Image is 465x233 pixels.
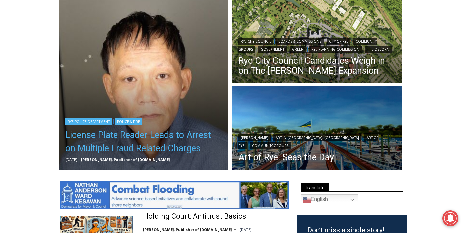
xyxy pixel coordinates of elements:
a: Art in [GEOGRAPHIC_DATA], [GEOGRAPHIC_DATA] [273,134,361,141]
div: "We would have speakers with experience in local journalism speak to us about their experiences a... [168,0,314,64]
span: Translate [301,183,329,192]
a: Rye City Council [238,38,273,45]
img: [PHOTO: Seas the Day - Shenorock Shore Club Marina, Rye 36” X 48” Oil on canvas, Commissioned & E... [232,86,402,171]
a: Green [290,46,306,53]
a: Rye Planning Commission [309,46,362,53]
div: | [65,117,222,125]
div: | | | [238,133,395,149]
a: Rye Police Department [65,118,112,125]
span: – [79,157,81,162]
a: English [301,194,358,205]
a: Art of Rye: Seas the Day [238,152,395,162]
a: Boards & Commissions [276,38,324,45]
img: en [303,196,311,204]
a: Government [258,46,287,53]
span: Intern @ [DOMAIN_NAME] [174,66,308,81]
a: License Plate Reader Leads to Arrest on Multiple Fraud Related Charges [65,128,222,155]
a: Police & Fire [115,118,142,125]
a: [PERSON_NAME], Publisher of [DOMAIN_NAME] [81,157,170,162]
a: Holding Court: Antitrust Basics [143,212,246,221]
a: Read More Art of Rye: Seas the Day [232,86,402,171]
a: Intern @ [DOMAIN_NAME] [160,64,322,83]
time: [DATE] [65,157,77,162]
div: | | | | | | | [238,37,395,53]
a: [PERSON_NAME], Publisher of [DOMAIN_NAME] [143,227,232,232]
a: The Osborn [365,46,392,53]
a: Rye City Council Candidates Weigh in on The [PERSON_NAME] Expansion [238,56,395,76]
time: [DATE] [240,227,252,232]
a: Community Groups [250,142,291,149]
a: [PERSON_NAME] [238,134,271,141]
a: City of Rye [327,38,350,45]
